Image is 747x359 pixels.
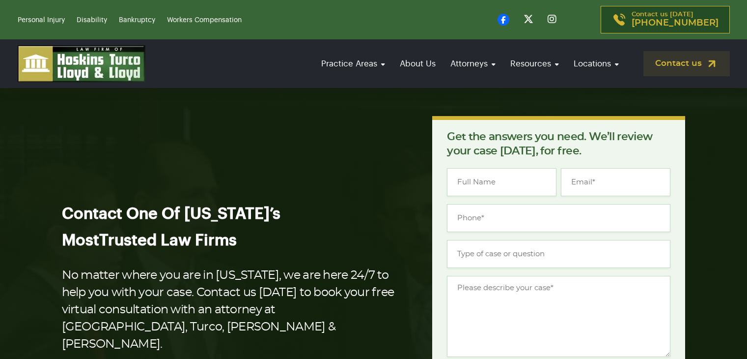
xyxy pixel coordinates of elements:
a: Contact us [643,51,730,76]
a: Bankruptcy [119,17,155,24]
p: No matter where you are in [US_STATE], we are here 24/7 to help you with your case. Contact us [D... [62,267,401,353]
span: Trusted Law Firms [99,233,237,248]
a: Attorneys [445,50,500,78]
p: Get the answers you need. We’ll review your case [DATE], for free. [447,130,670,158]
span: Most [62,233,99,248]
a: Resources [505,50,564,78]
p: Contact us [DATE] [632,11,719,28]
input: Phone* [447,204,670,232]
a: Locations [569,50,624,78]
a: Practice Areas [316,50,390,78]
a: Disability [77,17,107,24]
span: Contact One Of [US_STATE]’s [62,206,280,222]
a: About Us [395,50,441,78]
input: Email* [561,168,670,196]
a: Contact us [DATE][PHONE_NUMBER] [601,6,730,33]
input: Type of case or question [447,240,670,268]
a: Workers Compensation [167,17,242,24]
img: logo [18,45,145,82]
a: Personal Injury [18,17,65,24]
input: Full Name [447,168,556,196]
span: [PHONE_NUMBER] [632,18,719,28]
